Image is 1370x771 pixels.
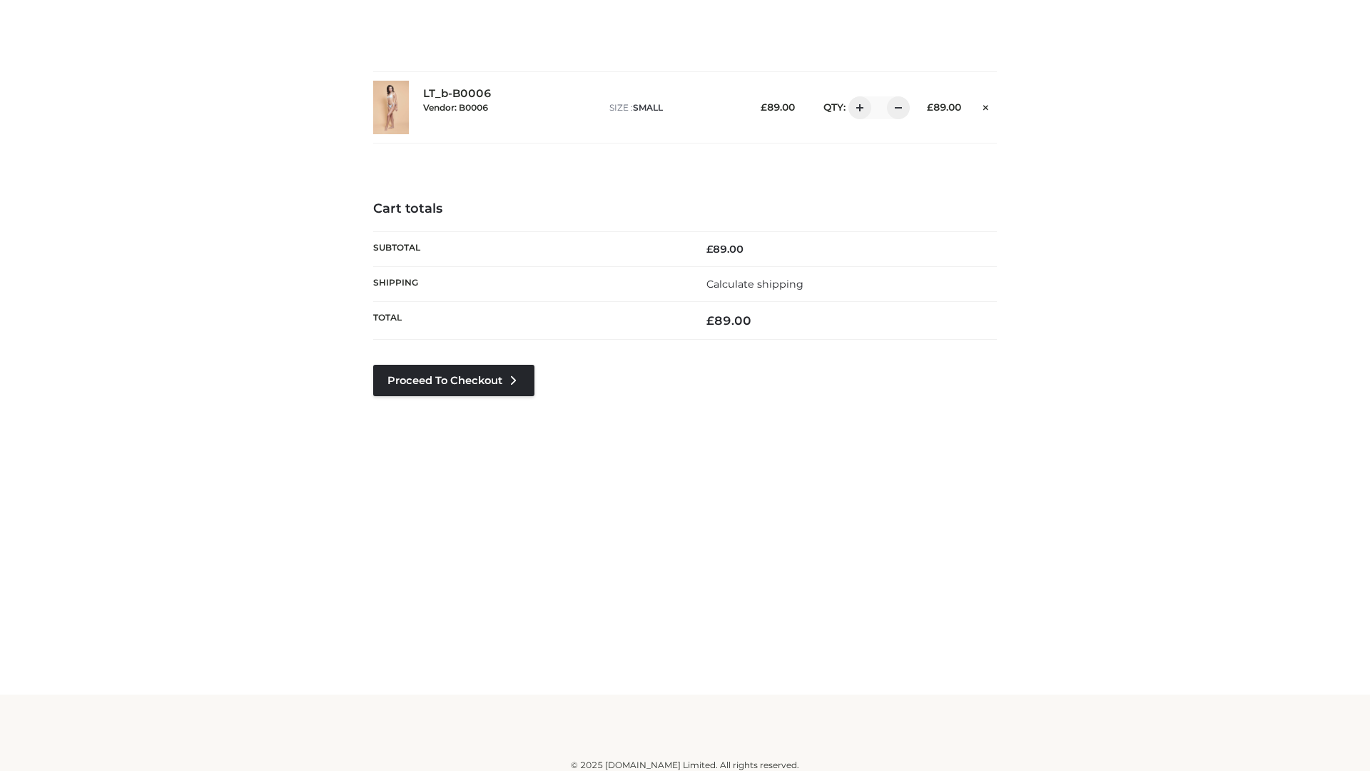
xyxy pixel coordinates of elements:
a: Remove this item [975,96,997,115]
bdi: 89.00 [927,101,961,113]
span: £ [706,313,714,328]
span: £ [761,101,767,113]
bdi: 89.00 [706,313,751,328]
a: Calculate shipping [706,278,803,291]
p: size : [609,101,739,114]
bdi: 89.00 [706,243,744,256]
span: SMALL [633,102,663,113]
a: Proceed to Checkout [373,365,534,396]
bdi: 89.00 [761,101,795,113]
small: Vendor: B0006 [423,102,488,113]
div: QTY: [809,96,905,119]
th: Subtotal [373,231,685,266]
div: LT_b-B0006 [423,87,595,127]
span: £ [927,101,933,113]
th: Shipping [373,266,685,301]
th: Total [373,302,685,340]
h4: Cart totals [373,201,997,217]
span: £ [706,243,713,256]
